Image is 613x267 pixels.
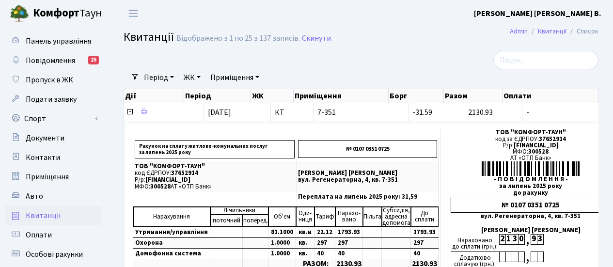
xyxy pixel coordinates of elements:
[314,248,335,259] td: 40
[314,227,335,238] td: 22.12
[451,234,499,251] div: Нараховано до сплати (грн.):
[26,230,52,240] span: Оплати
[133,248,210,259] td: Домофонна система
[298,194,437,200] p: Переплата на липень 2025 року: 31,59
[26,94,77,105] span: Подати заявку
[135,177,295,183] p: Р/р:
[251,89,294,103] th: ЖК
[26,152,60,163] span: Контакти
[294,89,389,103] th: Приміщення
[26,191,43,202] span: Авто
[298,170,437,176] p: [PERSON_NAME] [PERSON_NAME]
[5,128,102,148] a: Документи
[451,142,611,149] div: Р/р:
[296,227,314,238] td: кв.м
[317,109,404,116] span: 7-351
[210,215,243,227] td: поточний
[528,147,549,156] span: 300528
[145,175,190,184] span: [FINANCIAL_ID]
[26,133,64,143] span: Документи
[5,225,102,245] a: Оплати
[493,51,598,69] input: Пошук...
[268,227,296,238] td: 81.1000
[531,234,537,245] div: 9
[389,89,444,103] th: Борг
[444,89,502,103] th: Разом
[451,183,611,189] div: за липень 2025 року
[524,234,531,245] div: ,
[150,182,171,191] span: 300528
[33,5,102,22] span: Таун
[243,215,268,227] td: поперед.
[26,75,73,85] span: Пропуск в ЖК
[524,251,531,263] div: ,
[124,29,174,46] span: Квитанції
[121,5,145,21] button: Переключити навігацію
[5,90,102,109] a: Подати заявку
[451,149,611,155] div: МФО:
[298,140,437,158] p: № 0107 0351 0725
[171,169,198,177] span: 37652914
[411,207,439,227] td: До cплати
[26,249,83,260] span: Особові рахунки
[451,190,611,196] div: до рахунку
[505,234,512,245] div: 1
[499,234,505,245] div: 2
[208,107,231,118] span: [DATE]
[451,213,611,220] div: вул. Регенераторна, 4, кв. 7-351
[382,207,411,227] td: Субсидія, адресна допомога
[140,69,178,86] a: Період
[566,26,598,37] li: Список
[451,136,611,142] div: код за ЄДРПОУ:
[5,51,102,70] a: Повідомлення25
[5,167,102,187] a: Приміщення
[411,248,439,259] td: 40
[133,207,210,227] td: Нарахування
[538,26,566,36] a: Квитанції
[451,197,611,213] div: № 0107 0351 0725
[26,172,69,182] span: Приміщення
[135,140,295,158] p: Рахунок на сплату житлово-комунальних послуг за липень 2025 року
[512,234,518,245] div: 3
[335,248,363,259] td: 40
[412,107,432,118] span: -31.59
[5,31,102,51] a: Панель управління
[510,26,528,36] a: Admin
[133,227,210,238] td: Утримання/управління
[5,206,102,225] a: Квитанції
[210,207,268,215] td: Лічильники
[180,69,204,86] a: ЖК
[451,227,611,234] div: [PERSON_NAME] [PERSON_NAME]
[468,107,493,118] span: 2130.93
[314,237,335,248] td: 297
[26,36,91,47] span: Панель управління
[88,56,99,64] div: 25
[5,148,102,167] a: Контакти
[335,207,363,227] td: Нарахо- вано
[314,207,335,227] td: Тариф
[268,237,296,248] td: 1.0000
[184,89,251,103] th: Період
[135,170,295,176] p: код ЄДРПОУ:
[124,89,184,103] th: Дії
[451,155,611,161] div: АТ «ОТП Банк»
[335,227,363,238] td: 1793.93
[5,187,102,206] a: Авто
[176,34,300,43] div: Відображено з 1 по 25 з 137 записів.
[5,70,102,90] a: Пропуск в ЖК
[451,129,611,136] div: ТОВ "КОМФОРТ-ТАУН"
[296,248,314,259] td: кв.
[474,8,601,19] b: [PERSON_NAME] [PERSON_NAME] В.
[206,69,263,86] a: Приміщення
[537,234,543,245] div: 3
[451,176,611,183] div: - П О В І Д О М Л Е Н Н Я -
[411,237,439,248] td: 297
[335,237,363,248] td: 297
[135,184,295,190] p: МФО: АТ «ОТП Банк»
[296,237,314,248] td: кв.
[135,163,295,170] p: ТОВ "КОМФОРТ-ТАУН"
[296,207,314,227] td: Оди- ниця
[26,55,75,66] span: Повідомлення
[539,135,566,143] span: 37652914
[518,234,524,245] div: 0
